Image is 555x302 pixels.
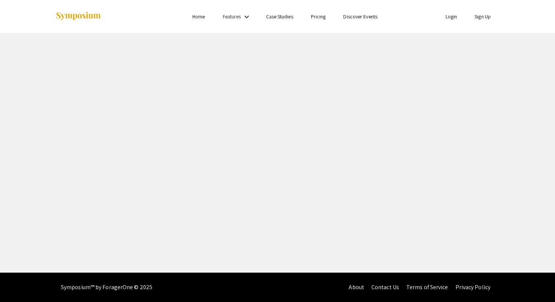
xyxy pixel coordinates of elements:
a: Discover Events [343,13,377,20]
a: Sign Up [475,13,491,20]
a: Case Studies [266,13,293,20]
a: Privacy Policy [456,283,490,291]
a: Home [192,13,205,20]
div: Symposium™ by ForagerOne © 2025 [61,273,152,302]
a: Login [446,13,457,20]
img: Symposium by ForagerOne [55,11,101,21]
a: Terms of Service [406,283,448,291]
a: Contact Us [371,283,399,291]
a: Features [223,13,241,20]
a: Pricing [311,13,326,20]
a: About [349,283,364,291]
mat-icon: Expand Features list [242,12,251,21]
